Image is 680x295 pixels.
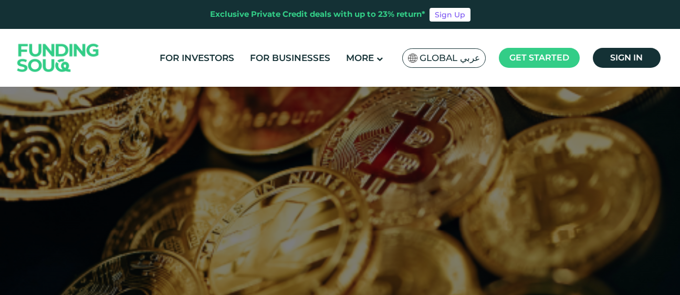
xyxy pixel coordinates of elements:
[408,54,417,63] img: SA Flag
[210,8,425,21] div: Exclusive Private Credit deals with up to 23% return*
[420,52,480,64] span: Global عربي
[157,49,237,67] a: For Investors
[509,53,569,63] span: Get started
[7,32,110,85] img: Logo
[610,53,643,63] span: Sign in
[247,49,333,67] a: For Businesses
[430,8,470,22] a: Sign Up
[593,48,661,68] a: Sign in
[346,53,374,63] span: More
